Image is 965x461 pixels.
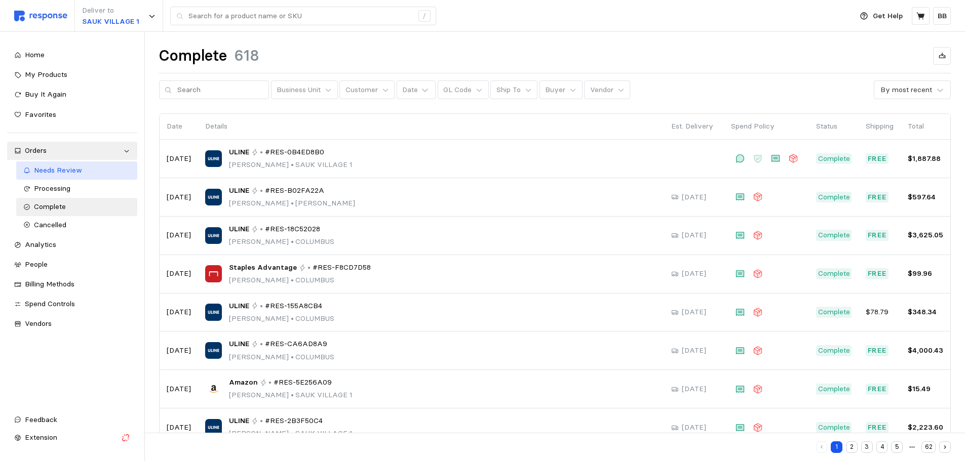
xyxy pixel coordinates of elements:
span: Home [25,50,45,59]
span: Spend Controls [25,299,75,308]
div: Date [402,85,418,95]
p: [PERSON_NAME] COLUMBUS [229,236,334,247]
p: [DATE] [167,307,191,318]
img: Staples Advantage [205,265,222,282]
button: Ship To [490,80,537,100]
span: • [289,390,295,399]
button: Customer [339,80,395,100]
p: • [260,339,263,350]
p: Business Unit [277,85,321,96]
p: [PERSON_NAME] SAUK VILLAGE 1 [229,159,353,171]
div: / [418,10,431,22]
p: Details [205,121,657,132]
button: GL Code [438,80,489,100]
p: Shipping [866,121,894,132]
span: Billing Methods [25,279,74,288]
span: #RES-F8CD7D58 [313,262,371,273]
a: Processing [16,180,137,198]
span: ULINE [229,185,249,196]
div: By most recent [880,85,932,95]
p: [DATE] [167,230,191,241]
span: ULINE [229,301,249,312]
p: Complete [818,192,850,203]
p: Status [816,121,852,132]
button: BB [933,7,951,25]
p: [PERSON_NAME] [PERSON_NAME] [229,198,355,209]
p: Free [868,192,887,203]
p: $15.49 [908,384,943,395]
span: ULINE [229,224,249,235]
span: Analytics [25,240,56,249]
button: Business Unit [271,80,338,100]
span: • [289,160,295,169]
span: Buy It Again [25,90,66,99]
span: Processing [34,184,70,193]
span: Staples Advantage [229,262,297,273]
button: 62 [921,441,936,453]
span: • [289,275,295,284]
input: Search for a product name or SKU [188,7,413,25]
span: #RES-155A8CB4 [265,301,322,312]
a: Vendors [7,315,137,333]
p: [PERSON_NAME] SAUK VILLAGE 1 [229,390,353,401]
span: Favorites [25,110,56,119]
a: Needs Review [16,161,137,180]
p: SAUK VILLAGE 1 [82,16,139,27]
a: Spend Controls [7,295,137,313]
span: Needs Review [34,165,82,175]
p: Customer [345,85,378,96]
p: [PERSON_NAME] COLUMBUS [229,352,334,363]
p: Complete [818,307,850,318]
img: ULINE [205,227,222,244]
p: Complete [818,153,850,164]
button: Feedback [7,411,137,429]
p: • [307,262,311,273]
button: 3 [861,441,873,453]
button: 2 [846,441,858,453]
img: ULINE [205,189,222,205]
p: Complete [818,345,850,356]
p: Ship To [496,85,521,96]
button: Extension [7,429,137,447]
p: • [260,224,263,235]
input: Search [177,81,263,99]
span: • [289,352,295,361]
p: Complete [818,268,850,279]
p: Free [868,422,887,433]
p: Free [868,153,887,164]
span: People [25,260,48,269]
p: • [260,301,263,312]
p: [DATE] [682,268,706,279]
p: Free [868,230,887,241]
p: Date [167,121,191,132]
a: Home [7,46,137,64]
p: [DATE] [167,422,191,433]
a: Cancelled [16,216,137,234]
p: Vendor [590,85,613,96]
span: #RES-2B3F50C4 [265,415,323,427]
button: 1 [831,441,842,453]
img: ULINE [205,342,222,359]
p: Est. Delivery [671,121,717,132]
span: Amazon [229,377,258,388]
p: Complete [818,230,850,241]
p: • [268,377,272,388]
p: [DATE] [682,384,706,395]
button: 5 [891,441,903,453]
a: Complete [16,198,137,216]
p: [DATE] [682,307,706,318]
img: svg%3e [14,11,67,21]
p: Buyer [545,85,565,96]
h1: 618 [234,46,259,66]
p: • [260,415,263,427]
span: Cancelled [34,220,66,229]
a: People [7,256,137,274]
span: Vendors [25,319,52,328]
span: Feedback [25,415,57,424]
a: My Products [7,66,137,84]
a: Orders [7,142,137,160]
div: Orders [25,145,120,156]
p: [PERSON_NAME] SAUK VILLAGE 1 [229,428,353,439]
button: Buyer [539,80,583,100]
p: Complete [818,422,850,433]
